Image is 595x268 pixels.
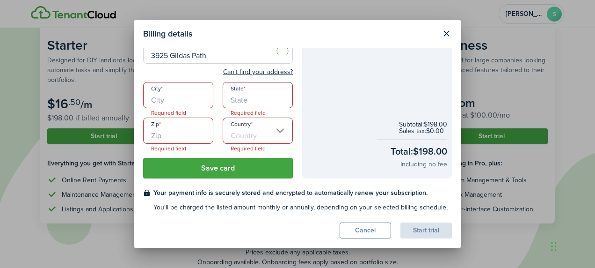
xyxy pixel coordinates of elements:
img: Loading [276,44,290,58]
input: Start typing the address and then select from the dropdown [143,37,293,64]
checkout-subtotal-item: Subtotal: $198.00 [399,121,447,128]
div: Drag [551,232,557,261]
button: Close modal [438,26,454,42]
input: State [223,82,293,108]
checkout-terms-main: Your payment info is securely stored and encrypted to automatically renew your subscription. [153,188,452,198]
iframe: Chat Widget [439,167,595,268]
checkout-terms-secondary: You'll be charged the listed amount monthly or annually, depending on your selected billing sched... [153,202,452,222]
checkout-subtotal-item: Sales tax: $0.00 [399,128,447,134]
checkout-total-secondary: Including no fee [400,159,447,169]
input: Zip [143,118,213,144]
a: Privacy Policy [389,212,428,222]
span: Required field [223,108,273,118]
checkout-total-main: Total: $198.00 [391,144,447,158]
button: Can't find your address? [223,67,293,77]
modal-title: Billing details [143,25,436,43]
button: Cancel [340,223,391,238]
span: Required field [223,144,273,153]
input: City [143,82,213,108]
input: Country [223,118,293,144]
button: Save card [143,158,293,179]
span: Required field [144,108,194,118]
span: Required field [144,144,194,153]
a: Terms & Conditions [322,212,378,222]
